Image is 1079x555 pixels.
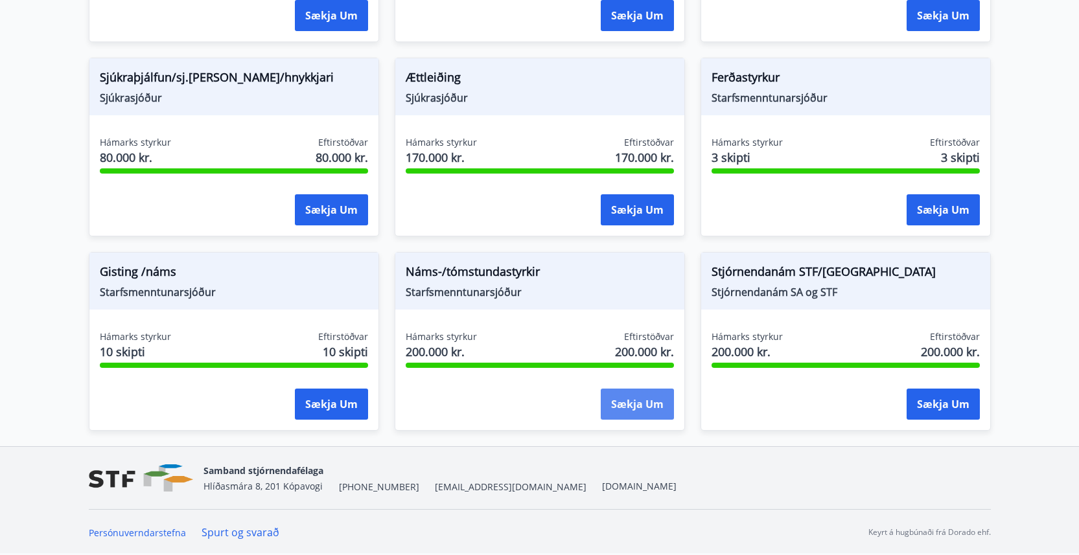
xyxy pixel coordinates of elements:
span: 10 skipti [323,343,368,360]
a: Spurt og svarað [202,525,279,539]
span: 200.000 kr. [921,343,980,360]
button: Sækja um [907,194,980,225]
span: 3 skipti [712,149,783,166]
span: Hlíðasmára 8, 201 Kópavogi [203,480,323,492]
span: 10 skipti [100,343,171,360]
span: Stjórnendanám SA og STF [712,285,980,299]
span: Starfsmenntunarsjóður [712,91,980,105]
span: Hámarks styrkur [712,136,783,149]
span: Gisting /náms [100,263,368,285]
span: Ættleiðing [406,69,674,91]
span: Ferðastyrkur [712,69,980,91]
span: 200.000 kr. [712,343,783,360]
span: Stjórnendanám STF/[GEOGRAPHIC_DATA] [712,263,980,285]
button: Sækja um [601,389,674,420]
img: vjCaq2fThgY3EUYqSgpjEiBg6WP39ov69hlhuPVN.png [89,464,193,492]
span: Eftirstöðvar [318,330,368,343]
button: Sækja um [295,194,368,225]
span: Eftirstöðvar [624,136,674,149]
a: [DOMAIN_NAME] [602,480,677,492]
span: Hámarks styrkur [712,330,783,343]
span: Sjúkraþjálfun/sj.[PERSON_NAME]/hnykkjari [100,69,368,91]
span: Starfsmenntunarsjóður [100,285,368,299]
span: 80.000 kr. [316,149,368,166]
span: Hámarks styrkur [100,136,171,149]
button: Sækja um [601,194,674,225]
button: Sækja um [907,389,980,420]
span: 3 skipti [941,149,980,166]
span: Hámarks styrkur [100,330,171,343]
span: Samband stjórnendafélaga [203,464,323,477]
span: 170.000 kr. [615,149,674,166]
span: Sjúkrasjóður [100,91,368,105]
a: Persónuverndarstefna [89,527,186,539]
button: Sækja um [295,389,368,420]
span: Eftirstöðvar [930,136,980,149]
span: Eftirstöðvar [624,330,674,343]
span: Eftirstöðvar [318,136,368,149]
span: Hámarks styrkur [406,136,477,149]
span: [PHONE_NUMBER] [339,481,419,493]
span: Starfsmenntunarsjóður [406,285,674,299]
span: Eftirstöðvar [930,330,980,343]
span: 170.000 kr. [406,149,477,166]
span: 80.000 kr. [100,149,171,166]
span: 200.000 kr. [615,343,674,360]
span: Hámarks styrkur [406,330,477,343]
span: [EMAIL_ADDRESS][DOMAIN_NAME] [435,481,586,493]
span: 200.000 kr. [406,343,477,360]
p: Keyrt á hugbúnaði frá Dorado ehf. [868,527,991,538]
span: Sjúkrasjóður [406,91,674,105]
span: Náms-/tómstundastyrkir [406,263,674,285]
